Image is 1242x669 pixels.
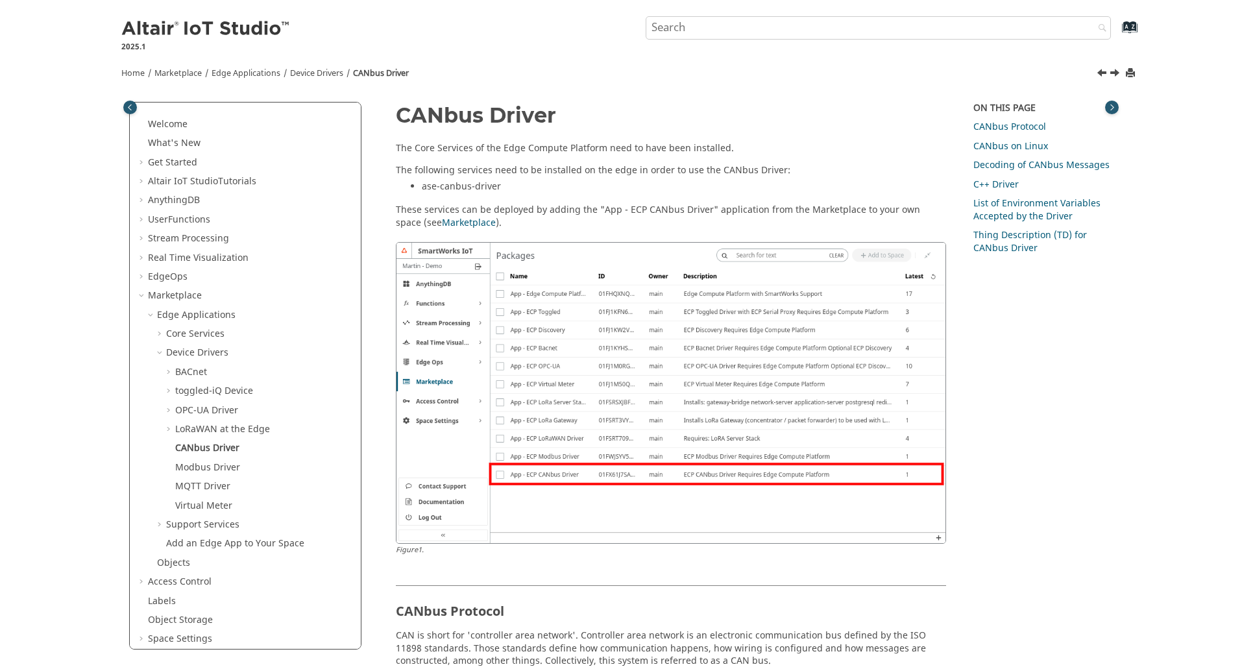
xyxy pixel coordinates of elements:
[396,629,946,668] p: CAN is short for 'controller area network'. Controller area network is an electronic communicatio...
[165,404,175,417] span: Expand OPC-UA Driver
[418,544,422,555] span: 1
[166,518,239,531] a: Support Services
[1111,67,1121,82] a: Next topic: Modbus Driver
[121,41,291,53] p: 2025.1
[175,441,239,455] a: CANbus Driver
[138,289,148,302] span: Collapse Marketplace
[138,194,148,207] span: Expand AnythingDB
[138,213,148,226] span: Expand UserFunctions
[396,544,424,555] span: Figure
[165,423,175,436] span: Expand LoRaWAN at the Edge
[148,117,188,131] a: Welcome
[148,270,188,284] a: EdgeOps
[1098,67,1108,82] a: Previous topic: Payload Conversion
[138,252,148,265] span: Expand Real Time Visualization
[973,120,1046,134] a: CANbus Protocol
[396,204,946,229] p: These services can be deployed by adding the "App - ECP CANbus Driver" application from the Marke...
[290,67,343,79] a: Device Drivers
[422,544,424,555] span: .
[157,308,236,322] a: Edge Applications
[442,216,496,230] a: Marketplace
[148,175,256,188] a: Altair IoT StudioTutorials
[148,232,229,245] a: Stream Processing
[148,251,249,265] a: Real Time Visualization
[396,142,946,155] p: The Core Services of the Edge Compute Platform need to have been installed.
[396,242,946,544] img: edge-ops-marketplace-app-ecp-canbus-driver.png
[166,327,225,341] a: Core Services
[148,193,200,207] a: AnythingDB
[973,228,1087,255] a: Thing Description (TD) for CANbus Driver
[121,19,291,40] img: Altair IoT Studio
[148,613,213,627] a: Object Storage
[157,556,190,570] a: Objects
[154,67,202,79] a: Marketplace
[121,67,145,79] a: Home
[175,404,238,417] a: OPC-UA Driver
[148,632,212,646] a: Space Settings
[973,178,1019,191] a: C++ Driver
[138,576,148,589] span: Expand Access Control
[973,197,1101,223] a: List of Environment Variables Accepted by the Driver
[156,347,166,359] span: Collapse Device Drivers
[166,537,304,550] a: Add an Edge App to Your Space
[148,213,210,226] a: UserFunctions
[422,180,946,197] li: ase-canbus-driver
[138,175,148,188] span: Expand Altair IoT StudioTutorials
[175,480,230,493] a: MQTT Driver
[396,104,946,127] h1: CANbus Driver
[138,156,148,169] span: Expand Get Started
[175,422,270,436] a: LoRaWAN at the Edge
[396,585,946,625] h2: CANbus Protocol
[148,289,202,302] a: Marketplace
[148,594,176,608] a: Labels
[175,499,232,513] a: Virtual Meter
[165,366,175,379] span: Expand BACnet
[396,164,946,197] div: The following services need to be installed on the edge in order to use the CANbus Driver:
[147,309,157,322] span: Collapse Edge Applications
[175,461,240,474] a: Modbus Driver
[353,67,409,79] a: CANbus Driver
[175,365,207,379] a: BACnet
[212,67,280,79] a: Edge Applications
[165,385,175,398] span: Expand toggled-iQ Device
[168,213,210,226] span: Functions
[156,328,166,341] span: Expand Core Services
[123,101,137,114] button: Toggle publishing table of content
[973,102,1113,115] div: On this page
[1101,27,1130,40] a: Go to index terms page
[102,56,1140,86] nav: Tools
[148,136,201,150] a: What's New
[973,158,1110,172] a: Decoding of CANbus Messages
[1126,65,1137,82] button: Print this page
[175,384,253,398] a: toggled-iQ Device
[138,232,148,245] span: Expand Stream Processing
[156,518,166,531] span: Expand Support Services
[1105,101,1119,114] button: Toggle topic table of content
[646,16,1112,40] input: Search query
[148,575,212,589] a: Access Control
[973,140,1048,153] a: CANbus on Linux
[148,175,218,188] span: Altair IoT Studio
[1081,16,1117,42] button: Search
[148,156,197,169] a: Get Started
[166,346,228,359] a: Device Drivers
[138,633,148,646] span: Expand Space Settings
[138,271,148,284] span: Expand EdgeOps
